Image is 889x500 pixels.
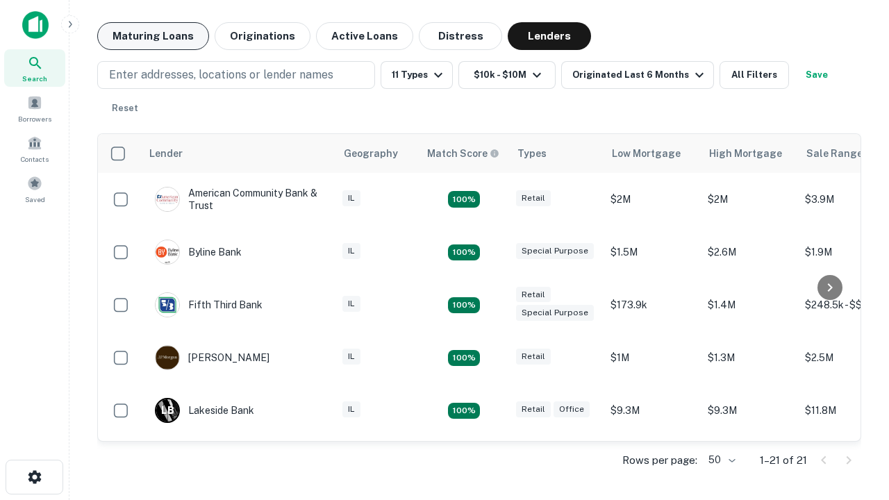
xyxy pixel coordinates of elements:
button: Enter addresses, locations or lender names [97,61,375,89]
div: High Mortgage [709,145,782,162]
button: 11 Types [381,61,453,89]
p: L B [161,403,174,418]
td: $1.3M [701,331,798,384]
th: Geography [335,134,419,173]
div: American Community Bank & Trust [155,187,322,212]
span: Contacts [21,153,49,165]
div: IL [342,243,360,259]
h6: Match Score [427,146,497,161]
div: Lender [149,145,183,162]
div: Matching Properties: 2, hasApolloMatch: undefined [448,297,480,314]
div: Matching Properties: 3, hasApolloMatch: undefined [448,403,480,419]
img: picture [156,187,179,211]
div: Retail [516,190,551,206]
button: Distress [419,22,502,50]
div: Retail [516,287,551,303]
a: Search [4,49,65,87]
div: Originated Last 6 Months [572,67,708,83]
td: $2M [701,173,798,226]
button: $10k - $10M [458,61,556,89]
img: capitalize-icon.png [22,11,49,39]
span: Search [22,73,47,84]
div: Special Purpose [516,305,594,321]
div: Retail [516,349,551,365]
div: Sale Range [806,145,863,162]
div: Special Purpose [516,243,594,259]
button: All Filters [720,61,789,89]
img: picture [156,346,179,369]
p: 1–21 of 21 [760,452,807,469]
div: Matching Properties: 2, hasApolloMatch: undefined [448,350,480,367]
div: IL [342,349,360,365]
button: Save your search to get updates of matches that match your search criteria. [795,61,839,89]
th: Lender [141,134,335,173]
td: $2.6M [701,226,798,278]
button: Reset [103,94,147,122]
a: Saved [4,170,65,208]
div: Geography [344,145,398,162]
div: IL [342,401,360,417]
button: Lenders [508,22,591,50]
span: Saved [25,194,45,205]
td: $1M [604,331,701,384]
div: Matching Properties: 3, hasApolloMatch: undefined [448,244,480,261]
td: $1.4M [701,278,798,331]
iframe: Chat Widget [820,344,889,411]
div: Byline Bank [155,240,242,265]
th: High Mortgage [701,134,798,173]
a: Contacts [4,130,65,167]
div: Office [554,401,590,417]
button: Originations [215,22,310,50]
th: Low Mortgage [604,134,701,173]
th: Types [509,134,604,173]
a: Borrowers [4,90,65,127]
button: Maturing Loans [97,22,209,50]
div: Low Mortgage [612,145,681,162]
div: IL [342,296,360,312]
img: picture [156,293,179,317]
td: $173.9k [604,278,701,331]
p: Enter addresses, locations or lender names [109,67,333,83]
div: Capitalize uses an advanced AI algorithm to match your search with the best lender. The match sco... [427,146,499,161]
div: Types [517,145,547,162]
div: IL [342,190,360,206]
button: Originated Last 6 Months [561,61,714,89]
td: $9.3M [604,384,701,437]
td: $1.5M [604,437,701,490]
button: Active Loans [316,22,413,50]
img: picture [156,240,179,264]
div: Fifth Third Bank [155,292,263,317]
td: $5.4M [701,437,798,490]
td: $2M [604,173,701,226]
td: $1.5M [604,226,701,278]
div: 50 [703,450,738,470]
td: $9.3M [701,384,798,437]
div: Retail [516,401,551,417]
span: Borrowers [18,113,51,124]
th: Capitalize uses an advanced AI algorithm to match your search with the best lender. The match sco... [419,134,509,173]
div: Lakeside Bank [155,398,254,423]
div: Matching Properties: 2, hasApolloMatch: undefined [448,191,480,208]
div: [PERSON_NAME] [155,345,269,370]
p: Rows per page: [622,452,697,469]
